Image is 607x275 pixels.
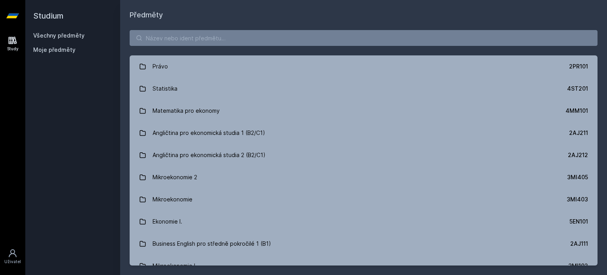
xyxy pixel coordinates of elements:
[569,218,588,226] div: 5EN101
[570,240,588,248] div: 2AJ111
[569,129,588,137] div: 2AJ211
[4,259,21,265] div: Uživatel
[130,122,598,144] a: Angličtina pro ekonomická studia 1 (B2/C1) 2AJ211
[153,236,271,252] div: Business English pro středně pokročilé 1 (B1)
[130,55,598,78] a: Právo 2PR101
[153,81,177,97] div: Statistika
[130,188,598,211] a: Mikroekonomie 3MI403
[153,125,265,141] div: Angličtina pro ekonomická studia 1 (B2/C1)
[153,147,266,163] div: Angličtina pro ekonomická studia 2 (B2/C1)
[2,245,24,269] a: Uživatel
[130,144,598,166] a: Angličtina pro ekonomická studia 2 (B2/C1) 2AJ212
[567,173,588,181] div: 3MI405
[130,211,598,233] a: Ekonomie I. 5EN101
[153,192,192,207] div: Mikroekonomie
[153,214,182,229] div: Ekonomie I.
[566,107,588,115] div: 4MM101
[153,169,197,185] div: Mikroekonomie 2
[568,262,588,270] div: 3MI102
[569,63,588,70] div: 2PR101
[33,46,75,54] span: Moje předměty
[153,258,195,274] div: Mikroekonomie I
[568,151,588,159] div: 2AJ212
[130,166,598,188] a: Mikroekonomie 2 3MI405
[567,195,588,203] div: 3MI403
[130,30,598,46] input: Název nebo ident předmětu…
[130,9,598,21] h1: Předměty
[33,32,85,39] a: Všechny předměty
[130,100,598,122] a: Matematika pro ekonomy 4MM101
[153,59,168,74] div: Právo
[153,103,220,119] div: Matematika pro ekonomy
[567,85,588,93] div: 4ST201
[130,233,598,255] a: Business English pro středně pokročilé 1 (B1) 2AJ111
[130,78,598,100] a: Statistika 4ST201
[2,32,24,56] a: Study
[7,46,19,52] div: Study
